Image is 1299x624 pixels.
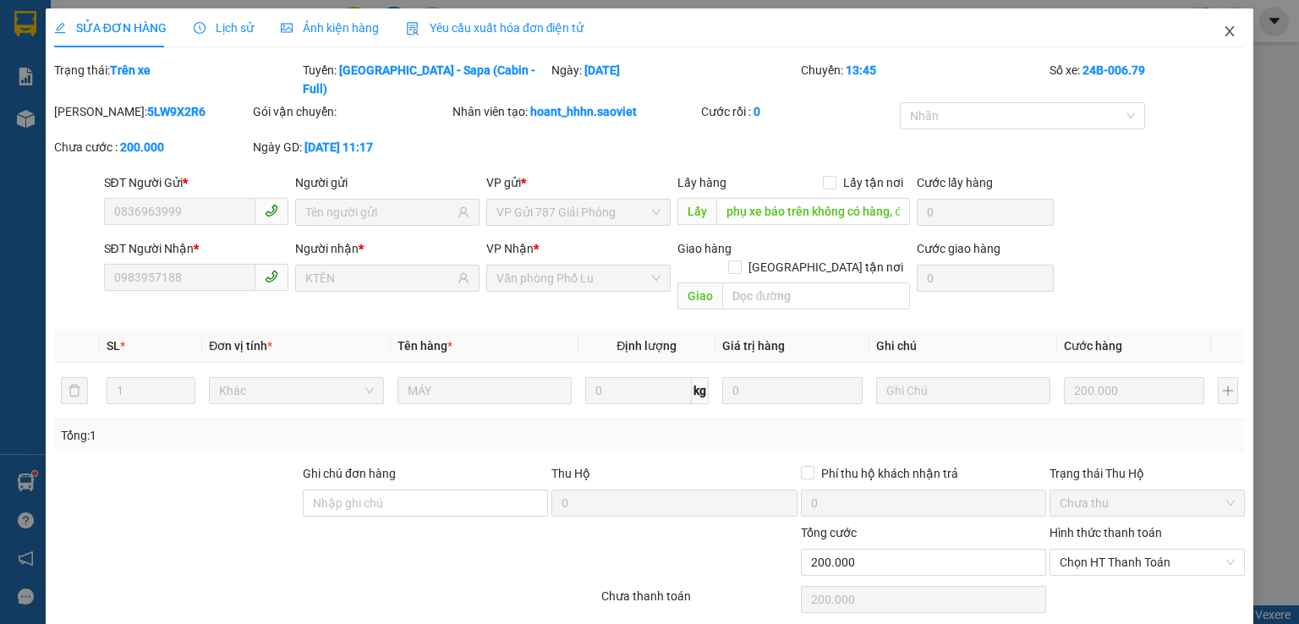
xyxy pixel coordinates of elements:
span: user [458,206,469,218]
div: Gói vận chuyển: [253,102,448,121]
span: Định lượng [617,339,677,353]
div: Tổng: 1 [61,426,502,445]
b: 200.000 [120,140,164,154]
b: 0 [754,105,760,118]
div: SĐT Người Nhận [104,239,288,258]
button: plus [1218,377,1238,404]
span: Giao [677,282,722,309]
div: [PERSON_NAME]: [54,102,249,121]
span: Giá trị hàng [722,339,785,353]
th: Ghi chú [869,330,1057,363]
span: user [458,272,469,284]
div: Ngày: [550,61,798,98]
input: VD: Bàn, Ghế [397,377,572,404]
div: Trạng thái Thu Hộ [1050,464,1245,483]
b: [DATE] 11:17 [304,140,373,154]
b: hoant_hhhn.saoviet [530,105,637,118]
div: Người nhận [295,239,480,258]
input: Cước lấy hàng [917,199,1054,226]
span: Đơn vị tính [209,339,272,353]
span: close [1223,25,1236,38]
input: Dọc đường [722,282,910,309]
span: Văn phòng Phố Lu [496,265,660,291]
button: Close [1206,8,1253,56]
span: SL [107,339,120,353]
div: VP gửi [486,173,671,192]
b: [GEOGRAPHIC_DATA] - Sapa (Cabin - Full) [303,63,535,96]
b: 13:45 [846,63,876,77]
label: Ghi chú đơn hàng [303,467,396,480]
span: [GEOGRAPHIC_DATA] tận nơi [742,258,910,276]
b: 5LW9X2R6 [147,105,206,118]
label: Hình thức thanh toán [1050,526,1162,539]
span: SỬA ĐƠN HÀNG [54,21,167,35]
span: Giao hàng [677,242,732,255]
span: Thu Hộ [551,467,590,480]
span: phone [265,204,278,217]
div: Tuyến: [301,61,550,98]
div: Chuyến: [799,61,1048,98]
span: Lấy tận nơi [836,173,910,192]
input: Cước giao hàng [917,265,1054,292]
div: Nhân viên tạo: [452,102,698,121]
span: VP Gửi 787 Giải Phóng [496,200,660,225]
input: Ghi chú đơn hàng [303,490,548,517]
span: clock-circle [194,22,206,34]
span: Yêu cầu xuất hóa đơn điện tử [406,21,584,35]
b: Trên xe [110,63,151,77]
span: Tên hàng [397,339,452,353]
img: icon [406,22,419,36]
div: Chưa cước : [54,138,249,156]
b: [DATE] [584,63,620,77]
span: Chọn HT Thanh Toán [1060,550,1235,575]
span: edit [54,22,66,34]
span: phone [265,270,278,283]
div: Số xe: [1048,61,1247,98]
input: 0 [722,377,863,404]
div: SĐT Người Gửi [104,173,288,192]
span: Khác [219,378,373,403]
span: kg [692,377,709,404]
b: 24B-006.79 [1082,63,1145,77]
label: Cước lấy hàng [917,176,993,189]
div: Ngày GD: [253,138,448,156]
span: Tổng cước [801,526,857,539]
input: Ghi Chú [876,377,1050,404]
input: Tên người nhận [305,269,454,287]
span: picture [281,22,293,34]
div: Người gửi [295,173,480,192]
span: Phí thu hộ khách nhận trả [814,464,965,483]
span: Lấy hàng [677,176,726,189]
input: 0 [1064,377,1204,404]
span: Ảnh kiện hàng [281,21,379,35]
span: Lịch sử [194,21,254,35]
span: VP Nhận [486,242,534,255]
div: Trạng thái: [52,61,301,98]
div: Chưa thanh toán [600,587,798,616]
input: Dọc đường [716,198,910,225]
span: Chưa thu [1060,490,1235,516]
span: Lấy [677,198,716,225]
input: Tên người gửi [305,203,454,222]
label: Cước giao hàng [917,242,1000,255]
span: Cước hàng [1064,339,1122,353]
button: delete [61,377,88,404]
div: Cước rồi : [701,102,896,121]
